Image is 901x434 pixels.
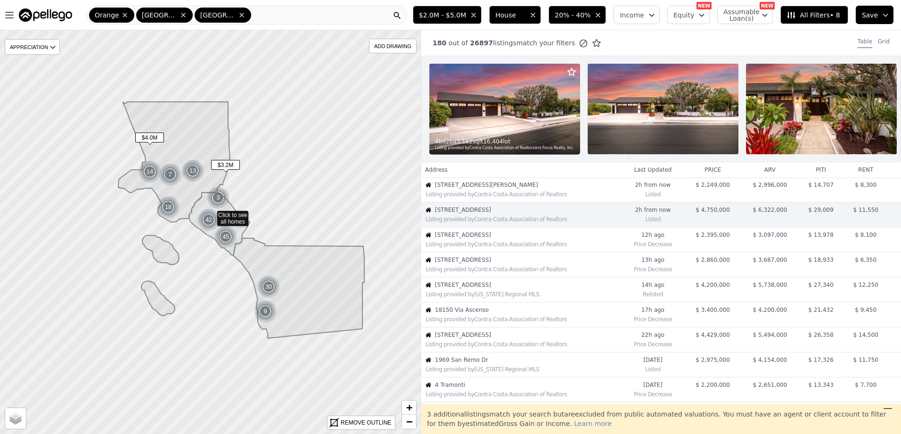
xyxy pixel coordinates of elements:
[426,266,621,273] div: Listing provided by Contra Costa Association of Realtors
[435,256,621,264] span: [STREET_ADDRESS]
[5,408,26,429] a: Layers
[207,186,229,209] div: 3
[808,232,833,238] span: $ 13,978
[696,257,730,263] span: $ 2,860,000
[157,196,180,218] div: 18
[421,404,901,434] div: 3 additional listing s match your search but are excluded from public automated valuations. You m...
[799,162,844,177] th: piti
[214,225,237,248] div: 45
[696,282,730,288] span: $ 4,200,000
[19,8,72,22] img: Pellego
[673,10,694,20] span: Equity
[855,232,876,238] span: $ 8,100
[855,307,876,313] span: $ 9,450
[426,232,431,238] img: House
[369,39,416,53] div: ADD DRAWING
[555,10,590,20] span: 20% - 40%
[5,39,60,55] div: APPRECIATION
[421,162,622,177] th: Address
[426,216,621,223] div: Listing provided by Contra Costa Association of Realtors
[856,6,893,24] button: Save
[853,357,878,363] span: $ 11,750
[406,401,412,413] span: +
[574,420,612,427] span: Learn more
[181,159,205,182] img: g1.png
[862,10,878,20] span: Save
[516,38,575,48] span: match your filters
[435,145,575,151] div: Listing provided by Contra Costa Association of Realtors and Focus Realty, Inc.
[753,282,787,288] span: $ 5,738,000
[426,366,621,373] div: Listing provided by [US_STATE] Regional MLS
[853,282,878,288] span: $ 12,250
[696,2,712,9] div: NEW
[341,418,391,427] div: REMOVE OUTLINE
[426,382,431,388] img: House
[211,160,240,174] div: $3.2M
[159,163,182,186] img: g1.png
[625,256,680,264] time: 2025-08-29 07:39
[625,339,680,348] div: Price Decrease
[855,257,876,263] span: $ 6,350
[746,64,897,154] img: Property Photo 3
[717,6,773,24] button: Assumable Loan(s)
[625,306,680,314] time: 2025-08-29 04:24
[625,231,680,239] time: 2025-08-29 08:44
[421,56,901,162] a: Property Photo 14bd2ba3,182sqft16,404lotListing provided byContra Costa Association of Realtorsan...
[254,300,277,323] div: 9
[855,382,876,388] span: $ 7,700
[426,307,431,313] img: House
[723,8,754,22] span: Assumable Loan(s)
[786,10,840,20] span: All Filters • 8
[625,381,680,389] time: 2025-08-28 07:02
[426,257,431,263] img: House
[402,401,416,415] a: Zoom in
[211,160,240,170] span: $3.2M
[625,389,680,398] div: Price Decrease
[588,64,738,154] img: Property Photo 2
[858,38,872,48] div: Table
[622,162,684,177] th: Last Updated
[625,189,680,198] div: Listed
[753,257,787,263] span: $ 3,667,000
[197,209,221,231] img: g1.png
[741,162,798,177] th: arv
[844,162,888,177] th: rent
[402,415,416,429] a: Zoom out
[489,6,541,24] button: House
[254,300,277,323] img: g1.png
[753,182,787,188] span: $ 2,996,000
[753,307,787,313] span: $ 4,200,000
[696,357,730,363] span: $ 2,975,000
[808,207,833,213] span: $ 29,009
[808,307,833,313] span: $ 21,432
[760,2,775,9] div: NEW
[426,316,621,323] div: Listing provided by Contra Costa Association of Realtors
[435,206,621,214] span: [STREET_ADDRESS]
[625,264,680,273] div: Price Decrease
[435,231,621,239] span: [STREET_ADDRESS]
[197,209,220,231] div: 42
[855,182,876,188] span: $ 8,300
[625,331,680,339] time: 2025-08-28 23:28
[426,332,431,338] img: House
[157,196,180,218] img: g1.png
[426,341,621,348] div: Listing provided by Contra Costa Association of Realtors
[483,138,503,145] span: 16,404
[419,10,466,20] span: $2.0M - $5.0M
[257,275,280,298] img: g1.png
[625,239,680,248] div: Price Decrease
[435,281,621,289] span: [STREET_ADDRESS]
[435,381,621,389] span: 4 Tramonti
[139,160,162,183] img: g1.png
[625,364,680,373] div: Listed
[426,191,621,198] div: Listing provided by Contra Costa Association of Realtors
[426,282,431,288] img: House
[426,207,431,213] img: House
[780,6,848,24] button: All Filters• 8
[853,332,878,338] span: $ 14,500
[667,6,710,24] button: Equity
[753,332,787,338] span: $ 5,494,000
[433,39,446,47] span: 180
[696,182,730,188] span: $ 2,249,000
[435,181,621,189] span: [STREET_ADDRESS][PERSON_NAME]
